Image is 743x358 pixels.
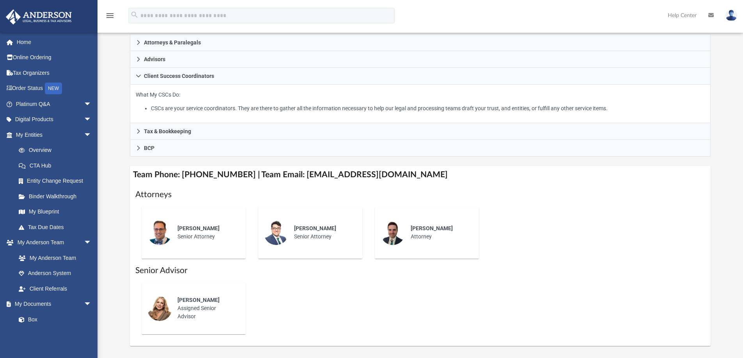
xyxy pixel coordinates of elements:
div: Client Success Coordinators [130,85,711,123]
a: My Anderson Team [11,250,96,266]
a: Anderson System [11,266,99,281]
a: BCP [130,140,711,157]
a: Platinum Q&Aarrow_drop_down [5,96,103,112]
img: thumbnail [147,296,172,321]
span: arrow_drop_down [84,235,99,251]
span: [PERSON_NAME] [411,225,453,231]
a: Entity Change Request [11,173,103,189]
a: Meeting Minutes [11,327,99,343]
a: Attorneys & Paralegals [130,34,711,51]
a: Binder Walkthrough [11,189,103,204]
img: thumbnail [147,220,172,245]
div: Senior Attorney [172,219,240,246]
a: Tax Due Dates [11,219,103,235]
span: Tax & Bookkeeping [144,129,191,134]
span: Advisors [144,56,165,62]
h4: Team Phone: [PHONE_NUMBER] | Team Email: [EMAIL_ADDRESS][DOMAIN_NAME] [130,166,711,183]
div: Senior Attorney [289,219,357,246]
a: Digital Productsarrow_drop_down [5,112,103,127]
img: thumbnail [380,220,405,245]
a: Box [11,312,96,327]
span: arrow_drop_down [84,296,99,312]
span: BCP [144,145,154,151]
a: menu [105,15,115,20]
i: search [130,11,139,19]
a: My Entitiesarrow_drop_down [5,127,103,143]
span: arrow_drop_down [84,96,99,112]
a: Online Ordering [5,50,103,65]
img: User Pic [725,10,737,21]
span: arrow_drop_down [84,127,99,143]
a: My Documentsarrow_drop_down [5,296,99,312]
a: Tax Organizers [5,65,103,81]
span: [PERSON_NAME] [177,225,220,231]
span: Client Success Coordinators [144,73,214,79]
i: menu [105,11,115,20]
a: Order StatusNEW [5,81,103,97]
span: Attorneys & Paralegals [144,40,201,45]
div: NEW [45,83,62,94]
span: [PERSON_NAME] [177,297,220,303]
a: My Anderson Teamarrow_drop_down [5,235,99,250]
h1: Senior Advisor [135,265,706,276]
h1: Attorneys [135,189,706,200]
a: Client Success Coordinators [130,68,711,85]
div: Assigned Senior Advisor [172,291,240,326]
img: Anderson Advisors Platinum Portal [4,9,74,25]
p: What My CSCs Do: [136,90,705,113]
a: Overview [11,143,103,158]
div: Attorney [405,219,473,246]
span: [PERSON_NAME] [294,225,336,231]
a: Advisors [130,51,711,68]
a: CTA Hub [11,158,103,173]
a: Home [5,34,103,50]
li: CSCs are your service coordinators. They are there to gather all the information necessary to hel... [151,104,705,113]
a: Tax & Bookkeeping [130,123,711,140]
img: thumbnail [264,220,289,245]
a: Client Referrals [11,281,99,296]
span: arrow_drop_down [84,112,99,128]
a: My Blueprint [11,204,99,220]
